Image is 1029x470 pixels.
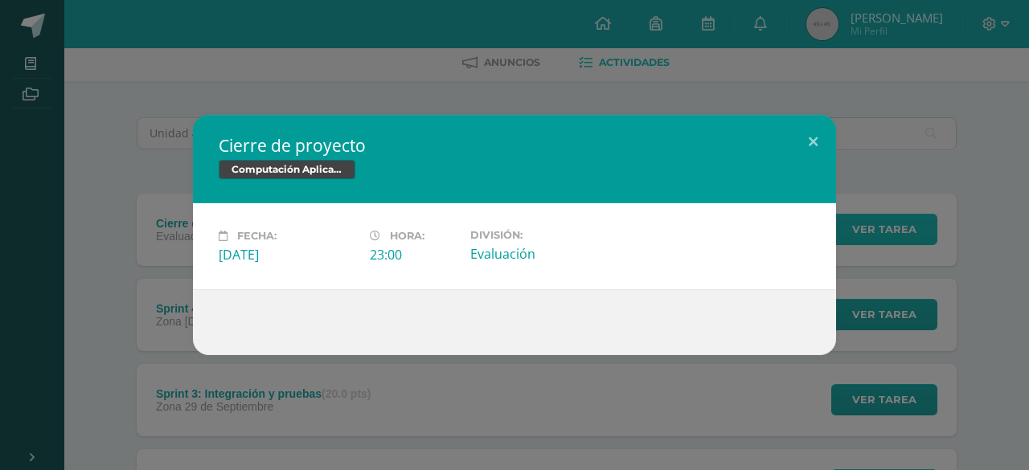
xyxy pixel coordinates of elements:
[390,230,424,242] span: Hora:
[370,246,457,264] div: 23:00
[219,134,810,157] h2: Cierre de proyecto
[470,245,609,263] div: Evaluación
[219,246,357,264] div: [DATE]
[790,115,836,170] button: Close (Esc)
[219,160,355,179] span: Computación Aplicada
[237,230,277,242] span: Fecha:
[470,229,609,241] label: División:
